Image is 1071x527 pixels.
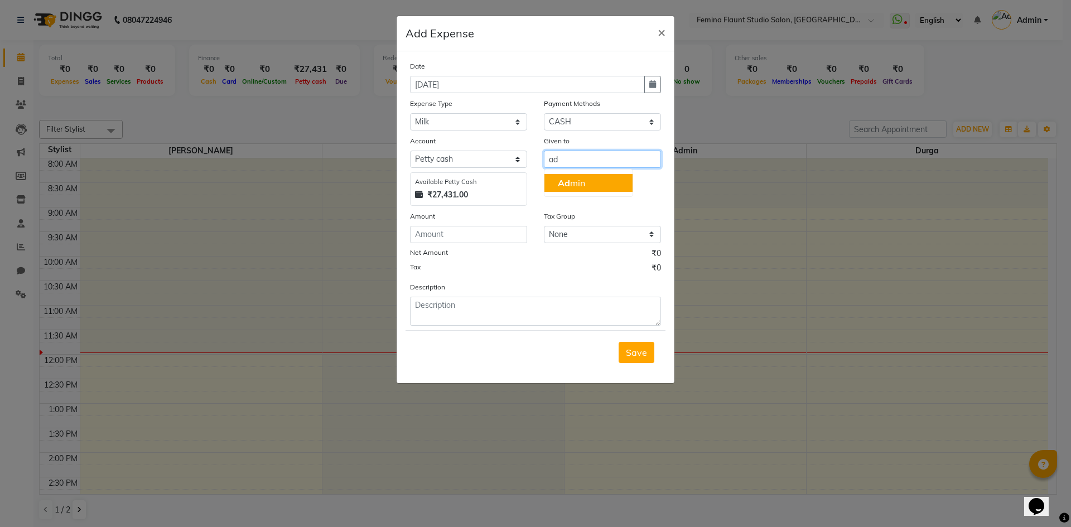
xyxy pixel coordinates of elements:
label: Tax [410,262,421,272]
span: × [658,23,665,40]
input: Given to [544,151,661,168]
iframe: chat widget [1024,482,1060,516]
span: Ad [558,177,570,188]
button: Save [619,342,654,363]
span: Save [626,347,647,358]
button: Close [649,16,674,47]
input: Amount [410,226,527,243]
label: Payment Methods [544,99,600,109]
ngb-highlight: min [558,177,585,188]
label: Expense Type [410,99,452,109]
label: Amount [410,211,435,221]
label: Date [410,61,425,71]
span: ₹0 [652,262,661,277]
label: Account [410,136,436,146]
strong: ₹27,431.00 [427,189,468,201]
label: Description [410,282,445,292]
h5: Add Expense [406,25,474,42]
div: Available Petty Cash [415,177,522,187]
label: Tax Group [544,211,575,221]
label: Net Amount [410,248,448,258]
span: ₹0 [652,248,661,262]
label: Given to [544,136,570,146]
